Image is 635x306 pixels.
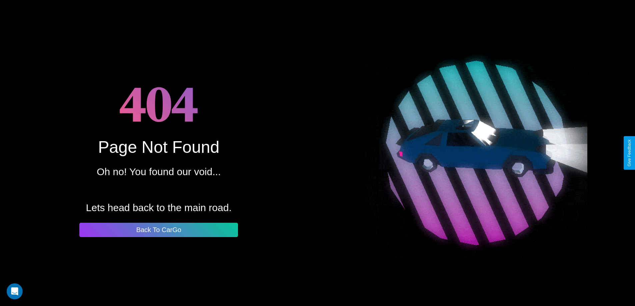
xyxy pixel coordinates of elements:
[365,42,587,264] img: spinning car
[119,69,198,138] h1: 404
[86,163,232,217] p: Oh no! You found our void... Lets head back to the main road.
[79,223,238,237] button: Back To CarGo
[98,138,219,157] div: Page Not Found
[7,283,23,299] div: Open Intercom Messenger
[627,140,632,166] div: Give Feedback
